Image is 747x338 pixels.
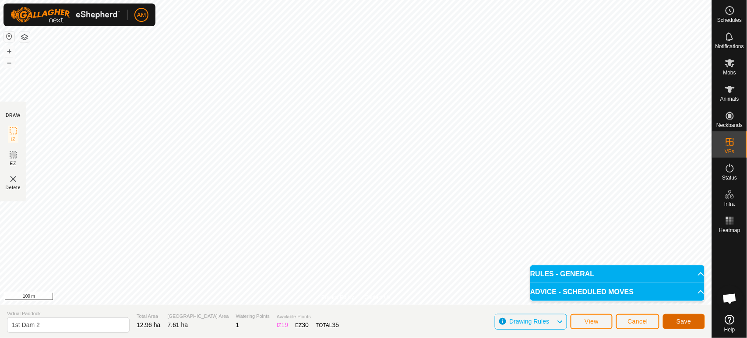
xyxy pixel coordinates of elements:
span: Notifications [715,44,744,49]
span: Available Points [277,313,339,320]
img: VP [8,174,18,184]
div: EZ [295,320,309,330]
span: Save [677,318,691,325]
span: 1 [236,321,240,328]
button: + [4,46,14,56]
button: – [4,57,14,68]
span: Virtual Paddock [7,310,130,317]
button: Cancel [616,314,659,329]
span: Heatmap [719,228,740,233]
a: Open chat [717,285,743,312]
span: Infra [724,201,735,207]
button: Map Layers [19,32,30,42]
span: Cancel [627,318,648,325]
span: ADVICE - SCHEDULED MOVES [530,289,634,296]
button: Reset Map [4,32,14,42]
span: Mobs [723,70,736,75]
span: 35 [332,321,339,328]
span: Animals [720,96,739,102]
button: Save [663,314,705,329]
div: TOTAL [316,320,339,330]
span: 30 [302,321,309,328]
span: EZ [10,160,17,167]
div: IZ [277,320,288,330]
span: 7.61 ha [168,321,188,328]
span: View [585,318,599,325]
p-accordion-header: RULES - GENERAL [530,265,705,283]
span: Watering Points [236,313,270,320]
span: Status [722,175,737,180]
span: Total Area [137,313,161,320]
span: AM [137,11,146,20]
span: 19 [282,321,289,328]
span: VPs [725,149,734,154]
a: Contact Us [365,293,391,301]
span: Schedules [717,18,742,23]
a: Help [712,311,747,336]
span: 12.96 ha [137,321,161,328]
span: Drawing Rules [509,318,549,325]
span: Help [724,327,735,332]
span: Delete [6,184,21,191]
span: [GEOGRAPHIC_DATA] Area [168,313,229,320]
img: Gallagher Logo [11,7,120,23]
a: Privacy Policy [321,293,354,301]
div: DRAW [6,112,21,119]
span: RULES - GENERAL [530,271,595,278]
span: Neckbands [716,123,743,128]
span: IZ [11,136,16,143]
p-accordion-header: ADVICE - SCHEDULED MOVES [530,283,705,301]
button: View [571,314,613,329]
